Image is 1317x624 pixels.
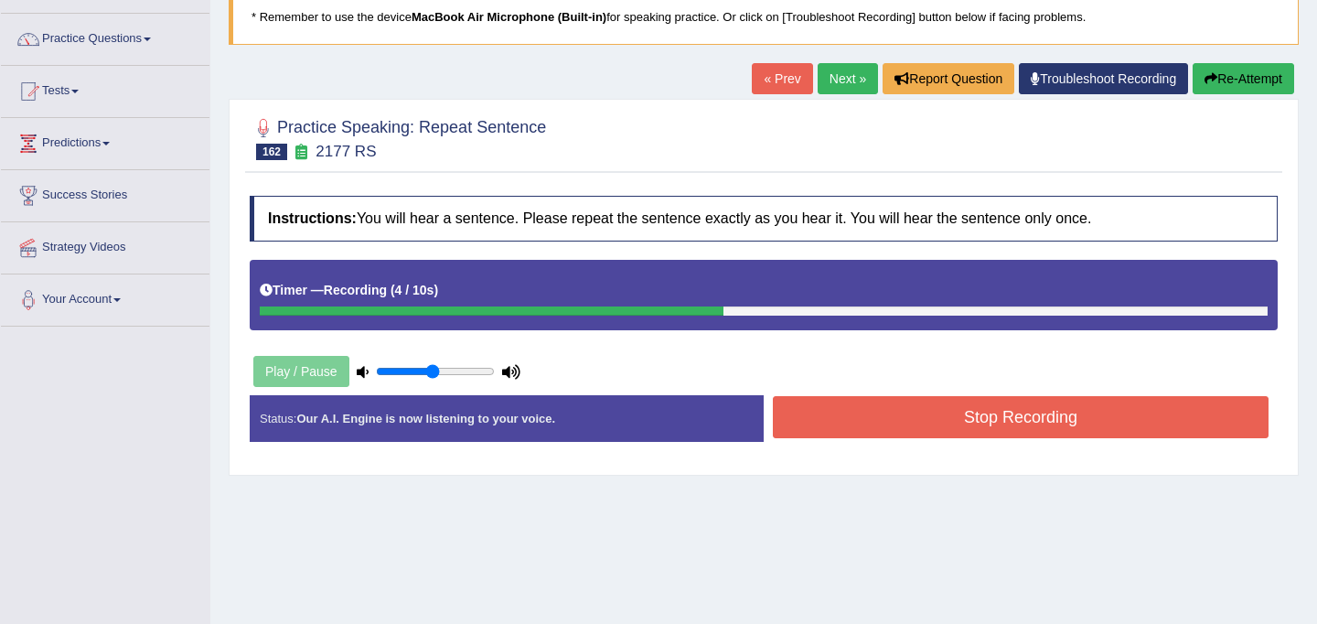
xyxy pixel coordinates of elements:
[1,274,209,320] a: Your Account
[250,395,764,442] div: Status:
[883,63,1014,94] button: Report Question
[1193,63,1294,94] button: Re-Attempt
[268,210,357,226] b: Instructions:
[256,144,287,160] span: 162
[324,283,387,297] b: Recording
[752,63,812,94] a: « Prev
[1,222,209,268] a: Strategy Videos
[250,196,1278,242] h4: You will hear a sentence. Please repeat the sentence exactly as you hear it. You will hear the se...
[391,283,395,297] b: (
[292,144,311,161] small: Exam occurring question
[1,118,209,164] a: Predictions
[260,284,438,297] h5: Timer —
[818,63,878,94] a: Next »
[395,283,434,297] b: 4 / 10s
[1,170,209,216] a: Success Stories
[1019,63,1188,94] a: Troubleshoot Recording
[434,283,438,297] b: )
[773,396,1269,438] button: Stop Recording
[316,143,376,160] small: 2177 RS
[250,114,546,160] h2: Practice Speaking: Repeat Sentence
[1,14,209,59] a: Practice Questions
[296,412,555,425] strong: Our A.I. Engine is now listening to your voice.
[1,66,209,112] a: Tests
[412,10,606,24] b: MacBook Air Microphone (Built-in)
